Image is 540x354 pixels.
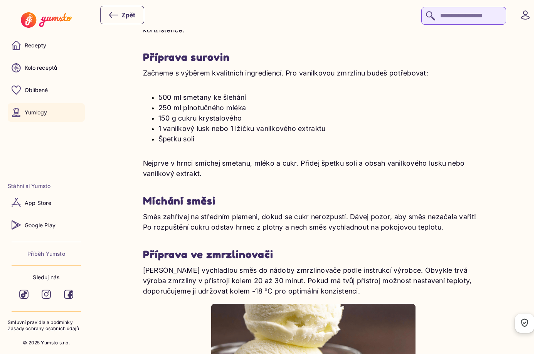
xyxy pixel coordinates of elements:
[143,68,484,78] p: Začneme s výběrem kvalitních ingrediencí. Pro vanilkovou zmrzlinu budeš potřebovat:
[8,325,85,332] a: Zásady ochrany osobních údajů
[27,250,65,258] a: Příběh Yumsto
[8,193,85,212] a: App Store
[8,319,85,326] a: Smluvní pravidla a podmínky
[25,109,47,116] p: Yumlogy
[158,102,484,113] p: 250 ml plnotučného mléka
[158,92,484,102] p: 500 ml smetany ke šlehání
[143,265,484,296] p: [PERSON_NAME] vychladlou směs do nádoby zmrzlinovače podle instrukcí výrobce. Obvykle trvá výroba...
[8,103,85,122] a: Yumlogy
[158,134,484,144] p: Špetku soli
[143,158,484,179] p: Nejprve v hrnci smíchej smetanu, mléko a cukr. Přidej špetku soli a obsah vanilkového lusku nebo ...
[143,248,484,261] h3: Příprava ve zmrzlinovači
[25,42,46,49] p: Recepty
[8,81,85,99] a: Oblíbené
[143,211,484,232] p: Směs zahřívej na středním plameni, dokud se cukr nerozpustí. Dávej pozor, aby směs nezačala vařit...
[21,12,71,28] img: Yumsto logo
[23,340,70,346] p: © 2025 Yumsto s.r.o.
[25,199,51,207] p: App Store
[8,36,85,55] a: Recepty
[143,194,484,208] h3: Míchání směsi
[25,86,48,94] p: Oblíbené
[8,59,85,77] a: Kolo receptů
[25,221,56,229] p: Google Play
[143,50,484,64] h3: Příprava surovin
[8,182,85,190] li: Stáhni si Yumsto
[109,10,135,20] div: Zpět
[25,64,57,72] p: Kolo receptů
[33,273,59,281] p: Sleduj nás
[100,6,144,24] button: Zpět
[158,113,484,123] p: 150 g cukru krystalového
[158,123,484,134] p: 1 vanilkový lusk nebo 1 lžičku vanilkového extraktu
[8,216,85,234] a: Google Play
